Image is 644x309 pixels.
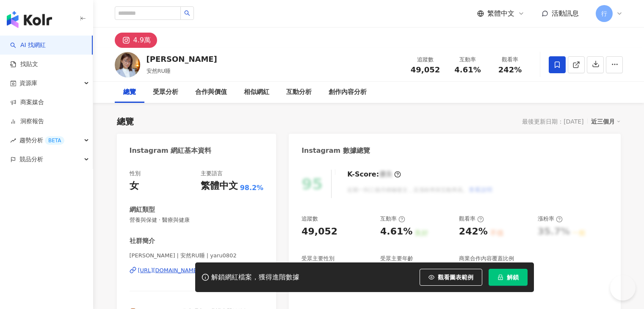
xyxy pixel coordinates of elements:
[301,215,318,223] div: 追蹤數
[153,87,178,97] div: 受眾分析
[459,225,488,238] div: 242%
[115,52,140,77] img: KOL Avatar
[130,252,264,259] span: [PERSON_NAME] | 安然RU睡 | yaru0802
[19,131,64,150] span: 趨勢分析
[201,179,238,193] div: 繁體中文
[420,269,482,286] button: 觀看圖表範例
[201,170,223,177] div: 主要語言
[130,179,139,193] div: 女
[498,274,503,280] span: lock
[538,215,563,223] div: 漲粉率
[130,205,155,214] div: 網紅類型
[380,215,405,223] div: 互動率
[409,55,442,64] div: 追蹤數
[552,9,579,17] span: 活動訊息
[130,146,212,155] div: Instagram 網紅基本資料
[10,117,44,126] a: 洞察報告
[45,136,64,145] div: BETA
[146,68,171,74] span: 安然RU睡
[130,237,155,246] div: 社群簡介
[19,74,37,93] span: 資源庫
[211,273,299,282] div: 解鎖網紅檔案，獲得進階數據
[130,216,264,224] span: 營養與保健 · 醫療與健康
[130,170,141,177] div: 性別
[240,183,264,193] span: 98.2%
[347,170,401,179] div: K-Score :
[10,138,16,143] span: rise
[10,98,44,107] a: 商案媒合
[244,87,269,97] div: 相似網紅
[301,225,337,238] div: 49,052
[10,60,38,69] a: 找貼文
[10,41,46,50] a: searchAI 找網紅
[459,215,484,223] div: 觀看率
[184,10,190,16] span: search
[329,87,367,97] div: 創作內容分析
[494,55,526,64] div: 觀看率
[286,87,312,97] div: 互動分析
[411,65,440,74] span: 49,052
[146,54,217,64] div: [PERSON_NAME]
[195,87,227,97] div: 合作與價值
[591,116,621,127] div: 近三個月
[601,9,607,18] span: 行
[498,66,522,74] span: 242%
[489,269,528,286] button: 解鎖
[459,255,514,262] div: 商業合作內容覆蓋比例
[487,9,514,18] span: 繁體中文
[301,255,334,262] div: 受眾主要性別
[522,118,583,125] div: 最後更新日期：[DATE]
[301,146,370,155] div: Instagram 數據總覽
[115,33,157,48] button: 4.9萬
[454,66,481,74] span: 4.61%
[133,34,151,46] div: 4.9萬
[117,116,134,127] div: 總覽
[452,55,484,64] div: 互動率
[380,225,412,238] div: 4.61%
[123,87,136,97] div: 總覽
[438,274,473,281] span: 觀看圖表範例
[19,150,43,169] span: 競品分析
[380,255,413,262] div: 受眾主要年齡
[507,274,519,281] span: 解鎖
[7,11,52,28] img: logo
